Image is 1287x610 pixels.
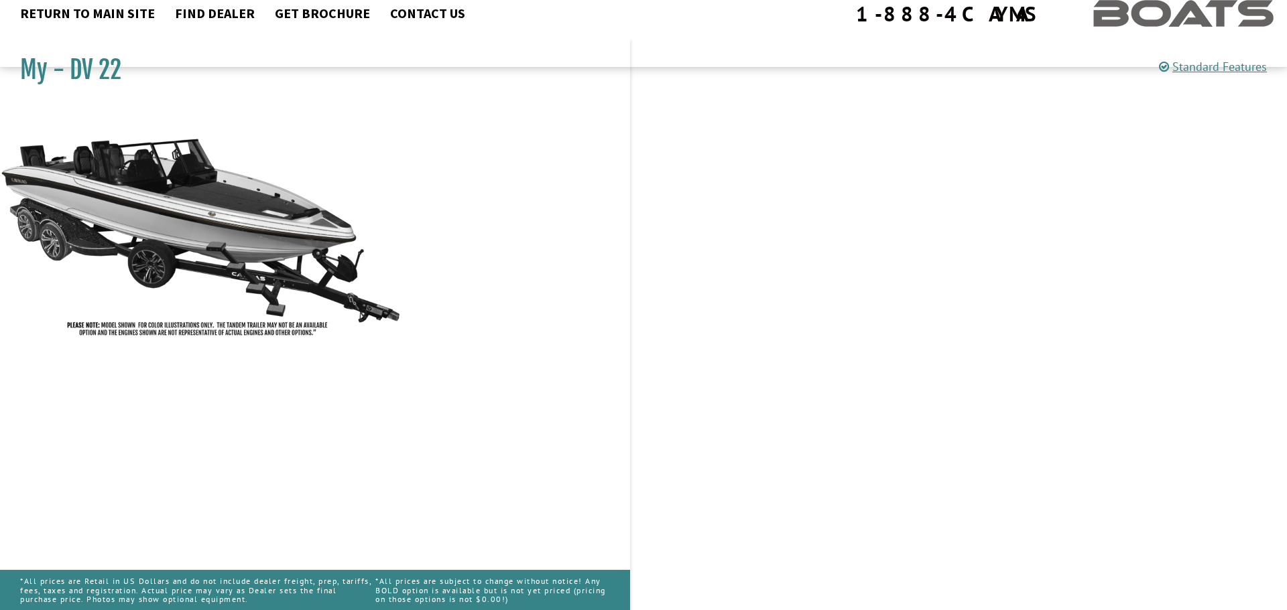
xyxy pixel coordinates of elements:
[268,5,377,22] a: Get Brochure
[856,3,1040,24] div: 1-888-4CAYMAS
[383,5,472,22] a: Contact Us
[20,55,597,85] h1: My - DV 22
[168,5,261,22] a: Find Dealer
[1159,59,1267,74] a: Standard Features
[13,5,162,22] a: Return to main site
